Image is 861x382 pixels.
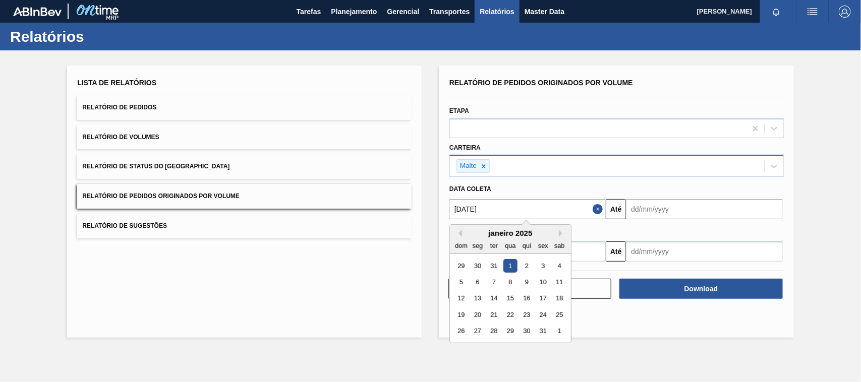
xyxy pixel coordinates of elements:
[471,259,485,273] div: Choose segunda-feira, 30 de dezembro de 2024
[553,292,566,305] div: Choose sábado, 18 de janeiro de 2025
[626,199,782,219] input: dd/mm/yyyy
[471,308,485,322] div: Choose segunda-feira, 20 de janeiro de 2025
[553,239,566,252] div: sab
[487,292,501,305] div: Choose terça-feira, 14 de janeiro de 2025
[536,275,550,289] div: Choose sexta-feira, 10 de janeiro de 2025
[82,193,240,200] span: Relatório de Pedidos Originados por Volume
[77,95,412,120] button: Relatório de Pedidos
[457,160,478,172] div: Malte
[77,154,412,179] button: Relatório de Status do [GEOGRAPHIC_DATA]
[503,325,517,338] div: Choose quarta-feira, 29 de janeiro de 2025
[82,163,229,170] span: Relatório de Status do [GEOGRAPHIC_DATA]
[455,230,462,237] button: Previous Month
[553,308,566,322] div: Choose sábado, 25 de janeiro de 2025
[480,6,514,18] span: Relatórios
[449,199,606,219] input: dd/mm/yyyy
[454,292,468,305] div: Choose domingo, 12 de janeiro de 2025
[503,275,517,289] div: Choose quarta-feira, 8 de janeiro de 2025
[454,259,468,273] div: Choose domingo, 29 de dezembro de 2024
[450,229,571,237] div: janeiro 2025
[471,239,485,252] div: seg
[626,241,782,262] input: dd/mm/yyyy
[606,199,626,219] button: Até
[77,79,156,87] span: Lista de Relatórios
[619,279,782,299] button: Download
[487,308,501,322] div: Choose terça-feira, 21 de janeiro de 2025
[331,6,377,18] span: Planejamento
[453,258,567,339] div: month 2025-01
[82,134,159,141] span: Relatório de Volumes
[449,185,491,193] span: Data coleta
[525,6,564,18] span: Master Data
[553,325,566,338] div: Choose sábado, 1 de fevereiro de 2025
[503,259,517,273] div: Choose quarta-feira, 1 de janeiro de 2025
[487,239,501,252] div: ter
[13,7,62,16] img: TNhmsLtSVTkK8tSr43FrP2fwEKptu5GPRR3wAAAABJRU5ErkJggg==
[387,6,420,18] span: Gerencial
[487,275,501,289] div: Choose terça-feira, 7 de janeiro de 2025
[503,292,517,305] div: Choose quarta-feira, 15 de janeiro de 2025
[429,6,470,18] span: Transportes
[449,107,469,114] label: Etapa
[536,325,550,338] div: Choose sexta-feira, 31 de janeiro de 2025
[487,259,501,273] div: Choose terça-feira, 31 de dezembro de 2024
[297,6,321,18] span: Tarefas
[520,308,534,322] div: Choose quinta-feira, 23 de janeiro de 2025
[471,325,485,338] div: Choose segunda-feira, 27 de janeiro de 2025
[520,239,534,252] div: qui
[520,275,534,289] div: Choose quinta-feira, 9 de janeiro de 2025
[449,144,481,151] label: Carteira
[449,79,633,87] span: Relatório de Pedidos Originados por Volume
[606,241,626,262] button: Até
[454,275,468,289] div: Choose domingo, 5 de janeiro de 2025
[553,259,566,273] div: Choose sábado, 4 de janeiro de 2025
[593,199,606,219] button: Close
[839,6,851,18] img: Logout
[487,325,501,338] div: Choose terça-feira, 28 de janeiro de 2025
[471,292,485,305] div: Choose segunda-feira, 13 de janeiro de 2025
[536,259,550,273] div: Choose sexta-feira, 3 de janeiro de 2025
[503,239,517,252] div: qua
[536,239,550,252] div: sex
[559,230,566,237] button: Next Month
[454,325,468,338] div: Choose domingo, 26 de janeiro de 2025
[448,279,611,299] button: Limpar
[520,325,534,338] div: Choose quinta-feira, 30 de janeiro de 2025
[77,184,412,209] button: Relatório de Pedidos Originados por Volume
[82,222,167,229] span: Relatório de Sugestões
[503,308,517,322] div: Choose quarta-feira, 22 de janeiro de 2025
[77,214,412,238] button: Relatório de Sugestões
[760,5,792,19] button: Notificações
[82,104,156,111] span: Relatório de Pedidos
[536,292,550,305] div: Choose sexta-feira, 17 de janeiro de 2025
[807,6,819,18] img: userActions
[454,308,468,322] div: Choose domingo, 19 de janeiro de 2025
[553,275,566,289] div: Choose sábado, 11 de janeiro de 2025
[520,259,534,273] div: Choose quinta-feira, 2 de janeiro de 2025
[77,125,412,150] button: Relatório de Volumes
[10,31,189,42] h1: Relatórios
[471,275,485,289] div: Choose segunda-feira, 6 de janeiro de 2025
[520,292,534,305] div: Choose quinta-feira, 16 de janeiro de 2025
[454,239,468,252] div: dom
[536,308,550,322] div: Choose sexta-feira, 24 de janeiro de 2025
